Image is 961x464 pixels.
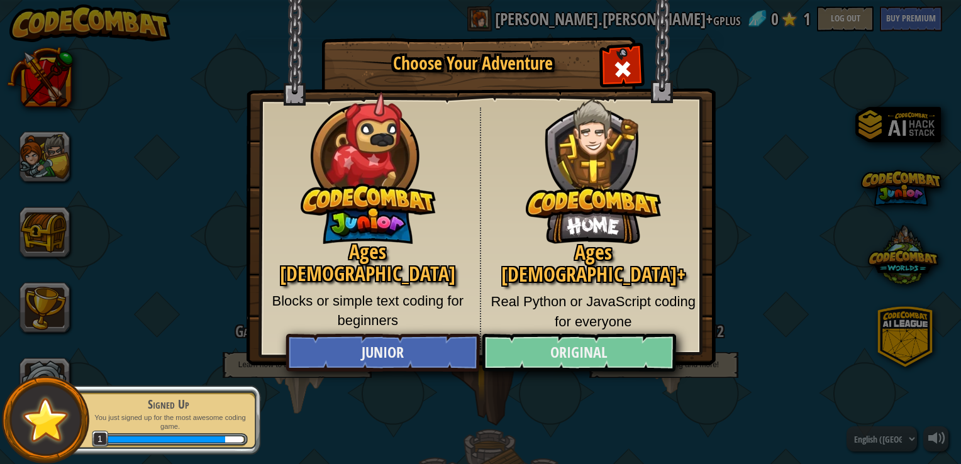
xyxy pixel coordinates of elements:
[301,84,436,244] img: CodeCombat Junior hero character
[17,392,74,448] img: default.png
[89,413,248,431] p: You just signed up for the most awesome coding game.
[491,292,697,331] p: Real Python or JavaScript coding for everyone
[482,334,675,372] a: Original
[106,436,226,443] div: 20 XP earned
[526,79,661,244] img: CodeCombat Original hero character
[92,431,109,448] span: 1
[89,395,248,413] div: Signed Up
[286,334,479,372] a: Junior
[344,54,602,74] h1: Choose Your Adventure
[265,291,470,331] p: Blocks or simple text coding for beginners
[491,241,697,285] h2: Ages [DEMOGRAPHIC_DATA]+
[603,48,642,87] div: Close modal
[265,241,470,285] h2: Ages [DEMOGRAPHIC_DATA]
[225,436,243,443] div: 3 XP until level 2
